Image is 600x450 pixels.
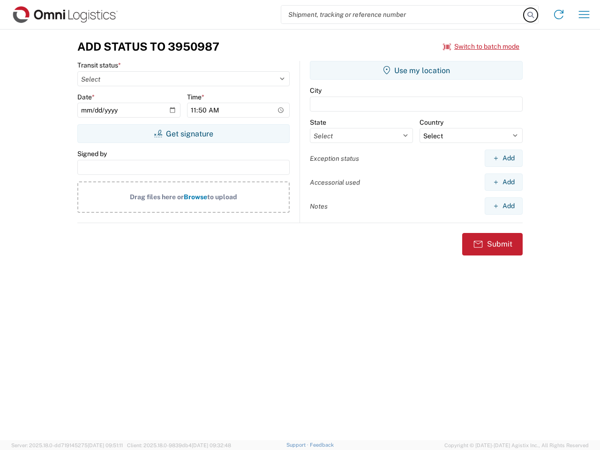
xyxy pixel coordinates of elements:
[187,93,204,101] label: Time
[485,173,523,191] button: Add
[77,40,219,53] h3: Add Status to 3950987
[77,150,107,158] label: Signed by
[184,193,207,201] span: Browse
[310,178,360,187] label: Accessorial used
[485,197,523,215] button: Add
[77,93,95,101] label: Date
[77,61,121,69] label: Transit status
[88,442,123,448] span: [DATE] 09:51:11
[310,202,328,210] label: Notes
[127,442,231,448] span: Client: 2025.18.0-9839db4
[310,442,334,448] a: Feedback
[310,154,359,163] label: Exception status
[444,441,589,450] span: Copyright © [DATE]-[DATE] Agistix Inc., All Rights Reserved
[443,39,519,54] button: Switch to batch mode
[77,124,290,143] button: Get signature
[420,118,443,127] label: Country
[130,193,184,201] span: Drag files here or
[11,442,123,448] span: Server: 2025.18.0-dd719145275
[462,233,523,255] button: Submit
[310,86,322,95] label: City
[207,193,237,201] span: to upload
[286,442,310,448] a: Support
[192,442,231,448] span: [DATE] 09:32:48
[281,6,524,23] input: Shipment, tracking or reference number
[485,150,523,167] button: Add
[310,118,326,127] label: State
[310,61,523,80] button: Use my location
